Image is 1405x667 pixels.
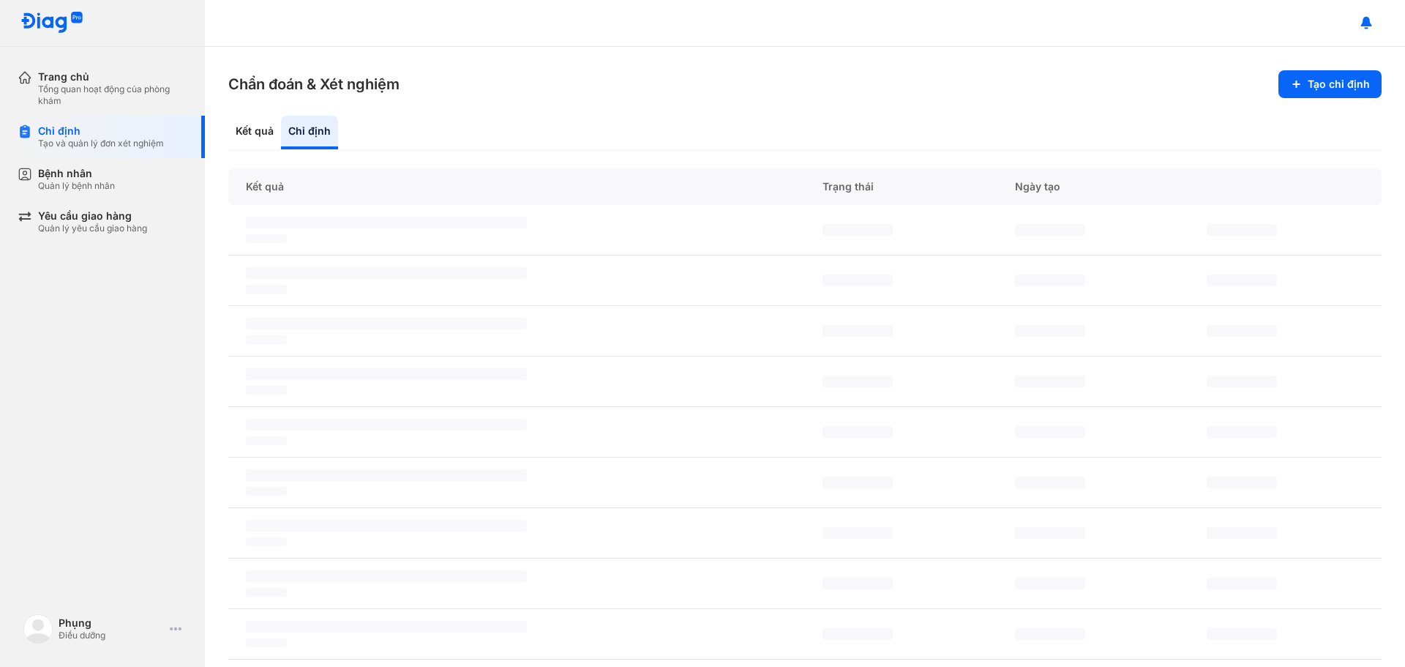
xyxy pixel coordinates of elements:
span: ‌ [246,570,527,582]
div: Kết quả [228,116,281,149]
span: ‌ [246,285,287,294]
span: ‌ [246,436,287,445]
div: Tổng quan hoạt động của phòng khám [38,83,187,107]
span: ‌ [823,578,893,589]
div: Kết quả [228,168,805,205]
span: ‌ [246,386,287,395]
span: ‌ [823,376,893,387]
div: Quản lý yêu cầu giao hàng [38,223,147,234]
span: ‌ [1207,426,1277,438]
div: Điều dưỡng [59,630,164,641]
span: ‌ [1015,426,1085,438]
span: ‌ [246,621,527,633]
div: Chỉ định [281,116,338,149]
span: ‌ [246,234,287,243]
span: ‌ [246,318,527,329]
span: ‌ [1207,224,1277,236]
div: Tạo và quản lý đơn xét nghiệm [38,138,164,149]
span: ‌ [1207,628,1277,640]
span: ‌ [1207,477,1277,488]
span: ‌ [823,275,893,286]
span: ‌ [246,267,527,279]
span: ‌ [246,335,287,344]
span: ‌ [246,638,287,647]
span: ‌ [1207,275,1277,286]
span: ‌ [1207,527,1277,539]
span: ‌ [246,368,527,380]
span: ‌ [1015,578,1085,589]
span: ‌ [1015,376,1085,387]
span: ‌ [1015,527,1085,539]
span: ‌ [823,527,893,539]
span: ‌ [1015,325,1085,337]
span: ‌ [1015,275,1085,286]
img: logo [20,12,83,34]
img: logo [23,614,53,644]
span: ‌ [1015,477,1085,488]
div: Trạng thái [805,168,997,205]
h3: Chẩn đoán & Xét nghiệm [228,74,400,94]
span: ‌ [823,325,893,337]
span: ‌ [823,426,893,438]
span: ‌ [246,469,527,481]
div: Ngày tạo [997,168,1190,205]
span: ‌ [246,588,287,597]
span: ‌ [1207,325,1277,337]
div: Chỉ định [38,124,164,138]
span: ‌ [823,224,893,236]
div: Phụng [59,616,164,630]
span: ‌ [246,217,527,228]
div: Yêu cầu giao hàng [38,209,147,223]
span: ‌ [246,419,527,431]
div: Bệnh nhân [38,167,115,180]
button: Tạo chỉ định [1278,70,1382,98]
span: ‌ [823,477,893,488]
span: ‌ [246,487,287,496]
span: ‌ [1207,376,1277,387]
span: ‌ [1015,224,1085,236]
div: Trang chủ [38,70,187,83]
div: Quản lý bệnh nhân [38,180,115,192]
span: ‌ [246,537,287,546]
span: ‌ [823,628,893,640]
span: ‌ [1207,578,1277,589]
span: ‌ [1015,628,1085,640]
span: ‌ [246,520,527,532]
